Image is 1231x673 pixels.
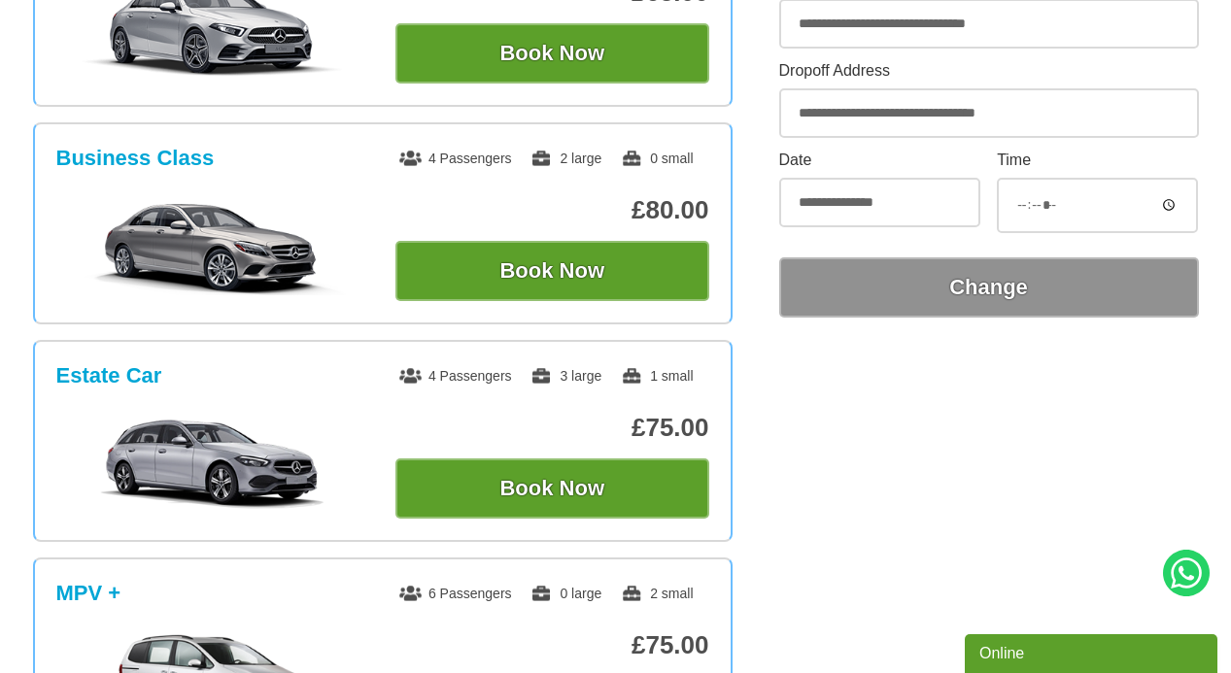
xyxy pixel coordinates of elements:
h3: MPV + [56,581,121,606]
span: 0 small [621,151,693,166]
img: Business Class [66,198,359,295]
label: Dropoff Address [779,63,1199,79]
label: Date [779,152,980,168]
button: Change [779,257,1199,318]
p: £75.00 [395,413,709,443]
span: 4 Passengers [399,368,512,384]
h3: Business Class [56,146,215,171]
iframe: chat widget [965,630,1221,673]
span: 2 small [621,586,693,601]
h3: Estate Car [56,363,162,388]
span: 3 large [530,368,601,384]
span: 2 large [530,151,601,166]
p: £75.00 [395,630,709,660]
img: Estate Car [66,416,359,513]
span: 0 large [530,586,601,601]
p: £80.00 [395,195,709,225]
button: Book Now [395,23,709,84]
button: Book Now [395,241,709,301]
label: Time [997,152,1198,168]
button: Book Now [395,458,709,519]
span: 6 Passengers [399,586,512,601]
span: 1 small [621,368,693,384]
span: 4 Passengers [399,151,512,166]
